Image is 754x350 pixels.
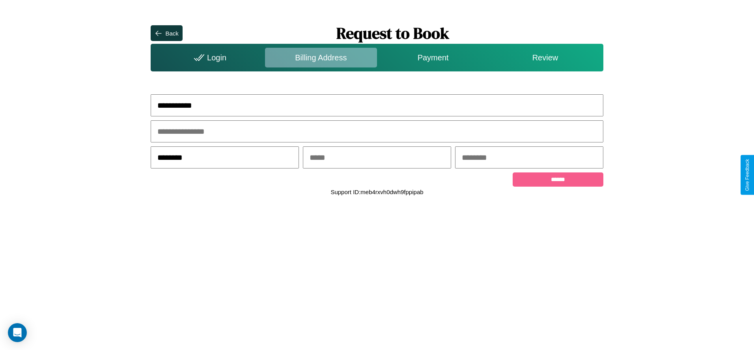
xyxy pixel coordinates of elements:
[330,187,423,197] p: Support ID: meb4rxvh0dwh9fppipab
[489,48,601,67] div: Review
[265,48,377,67] div: Billing Address
[377,48,489,67] div: Payment
[8,323,27,342] div: Open Intercom Messenger
[165,30,178,37] div: Back
[183,22,603,44] h1: Request to Book
[151,25,182,41] button: Back
[745,159,750,191] div: Give Feedback
[153,48,265,67] div: Login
